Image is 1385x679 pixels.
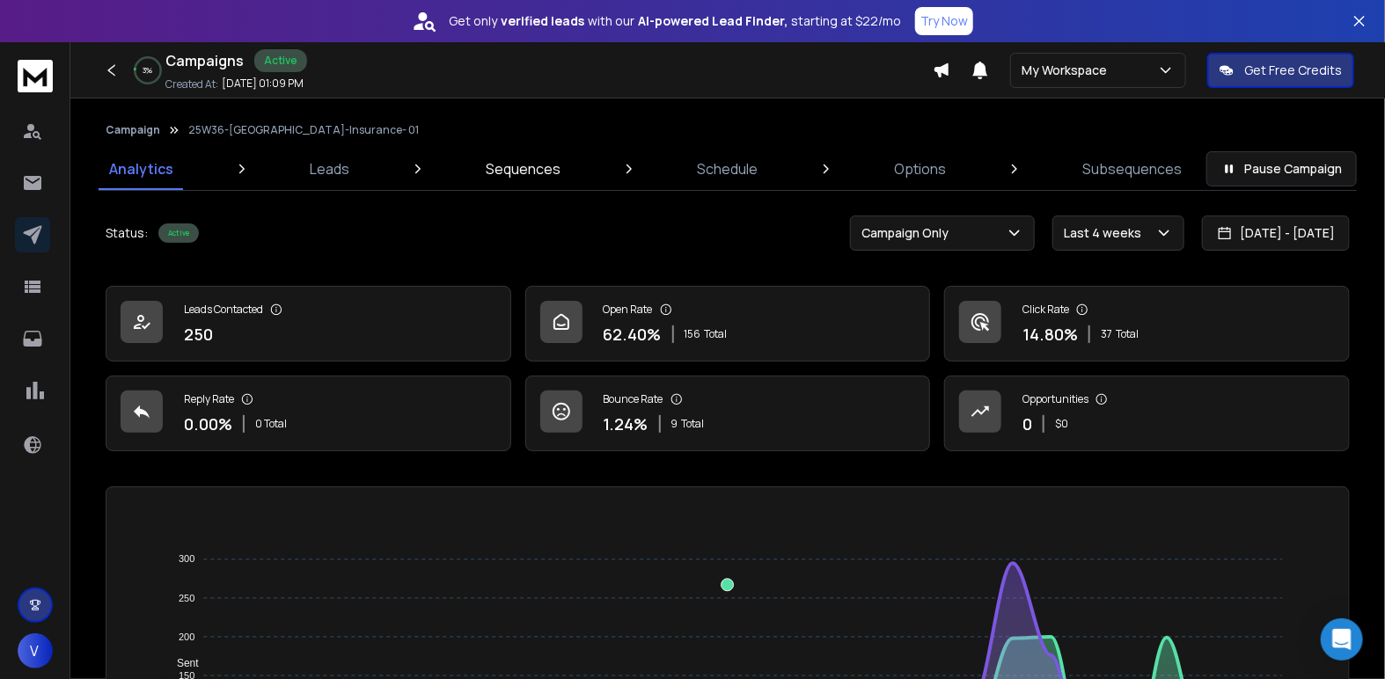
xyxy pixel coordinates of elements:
[18,60,53,92] img: logo
[109,158,173,179] p: Analytics
[106,376,511,451] a: Reply Rate0.00%0 Total
[604,322,662,347] p: 62.40 %
[1207,53,1354,88] button: Get Free Credits
[1072,148,1192,190] a: Subsequences
[165,50,244,71] h1: Campaigns
[475,148,571,190] a: Sequences
[184,392,234,406] p: Reply Rate
[106,224,148,242] p: Status:
[682,417,705,431] span: Total
[525,376,931,451] a: Bounce Rate1.24%9Total
[158,223,199,243] div: Active
[18,633,53,668] button: V
[299,148,360,190] a: Leads
[255,417,287,431] p: 0 Total
[184,322,213,347] p: 250
[1116,327,1139,341] span: Total
[604,303,653,317] p: Open Rate
[1022,322,1078,347] p: 14.80 %
[1202,215,1350,251] button: [DATE] - [DATE]
[686,148,768,190] a: Schedule
[179,632,194,642] tspan: 200
[310,158,349,179] p: Leads
[164,657,199,669] span: Sent
[1244,62,1342,79] p: Get Free Credits
[106,286,511,361] a: Leads Contacted250
[1022,62,1114,79] p: My Workspace
[1101,327,1112,341] span: 37
[1064,224,1148,242] p: Last 4 weeks
[1022,303,1069,317] p: Click Rate
[486,158,561,179] p: Sequences
[1022,392,1088,406] p: Opportunities
[99,148,184,190] a: Analytics
[1321,618,1363,661] div: Open Intercom Messenger
[920,12,968,30] p: Try Now
[671,417,678,431] span: 9
[179,593,194,603] tspan: 250
[604,392,663,406] p: Bounce Rate
[705,327,728,341] span: Total
[697,158,758,179] p: Schedule
[944,286,1350,361] a: Click Rate14.80%37Total
[525,286,931,361] a: Open Rate62.40%156Total
[143,65,153,76] p: 3 %
[184,303,263,317] p: Leads Contacted
[883,148,956,190] a: Options
[604,412,649,436] p: 1.24 %
[1022,412,1032,436] p: 0
[106,123,160,137] button: Campaign
[944,376,1350,451] a: Opportunities0$0
[501,12,584,30] strong: verified leads
[685,327,701,341] span: 156
[254,49,307,72] div: Active
[894,158,946,179] p: Options
[1055,417,1068,431] p: $ 0
[1206,151,1357,186] button: Pause Campaign
[861,224,956,242] p: Campaign Only
[1082,158,1182,179] p: Subsequences
[184,412,232,436] p: 0.00 %
[179,554,194,565] tspan: 300
[915,7,973,35] button: Try Now
[222,77,304,91] p: [DATE] 01:09 PM
[188,123,419,137] p: 25W36-[GEOGRAPHIC_DATA]-Insurance- 01
[638,12,788,30] strong: AI-powered Lead Finder,
[449,12,901,30] p: Get only with our starting at $22/mo
[165,77,218,91] p: Created At:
